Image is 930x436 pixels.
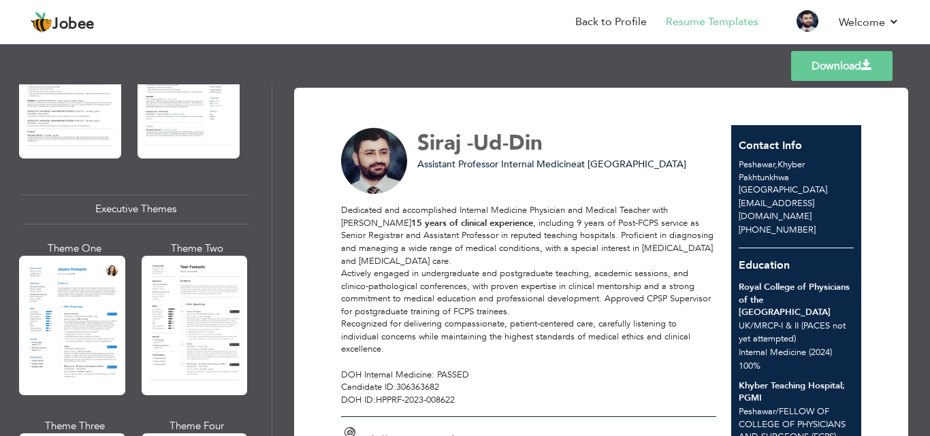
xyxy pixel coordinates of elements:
span: -Ud-Din [467,129,543,157]
img: Profile Img [797,10,818,32]
span: Education [739,258,790,273]
strong: 15 years of clinical experience [411,217,533,229]
div: Theme Four [144,419,251,433]
img: No image [341,128,408,195]
div: Dedicated and accomplished Internal Medicine Physician and Medical Teacher with [PERSON_NAME] , i... [341,204,716,406]
span: Peshawar [739,158,775,171]
span: , [775,158,777,171]
div: Khyber Teaching Hospital; PGMI [739,380,854,405]
span: / [775,405,779,418]
span: Assistant Professor Internal Medicine [417,158,577,171]
div: Executive Themes [22,195,250,224]
span: [GEOGRAPHIC_DATA] [739,184,827,196]
span: Siraj [417,129,461,157]
a: Download [791,51,893,81]
div: Royal College of Physicians of the [GEOGRAPHIC_DATA] [739,281,854,319]
a: Jobee [31,12,95,33]
span: UK MRCP-I & II (PACES not yet attempted) [739,320,846,345]
div: Khyber Pakhtunkhwa [731,158,861,197]
span: [PHONE_NUMBER] [739,224,816,236]
span: 100% [739,360,760,372]
div: Theme Two [144,241,251,256]
span: Jobee [52,17,95,32]
a: Back to Profile [575,14,647,30]
div: Theme Three [22,419,128,433]
img: jobee.io [31,12,52,33]
span: / [750,320,754,332]
a: Welcome [839,14,899,31]
span: [EMAIL_ADDRESS][DOMAIN_NAME] [739,197,814,222]
span: Internal Medicine [739,346,806,358]
span: at [GEOGRAPHIC_DATA] [577,158,686,171]
div: Theme One [22,241,128,256]
a: Resume Templates [666,14,758,30]
span: (2024) [809,346,832,358]
span: Contact Info [739,138,802,153]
